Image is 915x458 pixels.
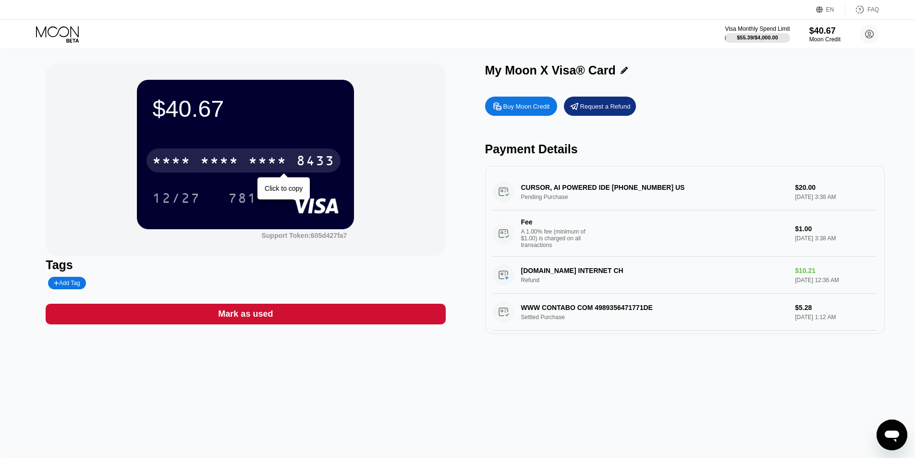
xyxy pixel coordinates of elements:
[48,277,85,289] div: Add Tag
[46,258,445,272] div: Tags
[145,186,207,210] div: 12/27
[877,420,907,450] iframe: Кнопка, открывающая окно обмена сообщениями; идет разговор
[54,280,80,286] div: Add Tag
[261,232,347,239] div: Support Token:605d427fa7
[485,63,616,77] div: My Moon X Visa® Card
[296,154,335,170] div: 8433
[152,192,200,207] div: 12/27
[795,225,877,233] div: $1.00
[221,186,264,210] div: 781
[152,95,339,122] div: $40.67
[261,232,347,239] div: Support Token: 605d427fa7
[521,228,593,248] div: A 1.00% fee (minimum of $1.00) is charged on all transactions
[493,210,877,257] div: FeeA 1.00% fee (minimum of $1.00) is charged on all transactions$1.00[DATE] 3:38 AM
[493,331,877,377] div: FeeA 1.00% fee (minimum of $1.00) is charged on all transactions$1.00[DATE] 1:12 AM
[46,304,445,324] div: Mark as used
[228,192,257,207] div: 781
[564,97,636,116] div: Request a Refund
[737,35,778,40] div: $55.39 / $4,000.00
[580,102,631,111] div: Request a Refund
[795,235,877,242] div: [DATE] 3:38 AM
[485,97,557,116] div: Buy Moon Credit
[265,185,303,192] div: Click to copy
[826,6,834,13] div: EN
[503,102,550,111] div: Buy Moon Credit
[725,25,790,32] div: Visa Monthly Spend Limit
[809,26,841,43] div: $40.67Moon Credit
[725,25,790,43] div: Visa Monthly Spend Limit$55.39/$4,000.00
[809,36,841,43] div: Moon Credit
[816,5,845,14] div: EN
[485,142,885,156] div: Payment Details
[521,218,588,226] div: Fee
[218,309,273,320] div: Mark as used
[867,6,879,13] div: FAQ
[809,26,841,36] div: $40.67
[845,5,879,14] div: FAQ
